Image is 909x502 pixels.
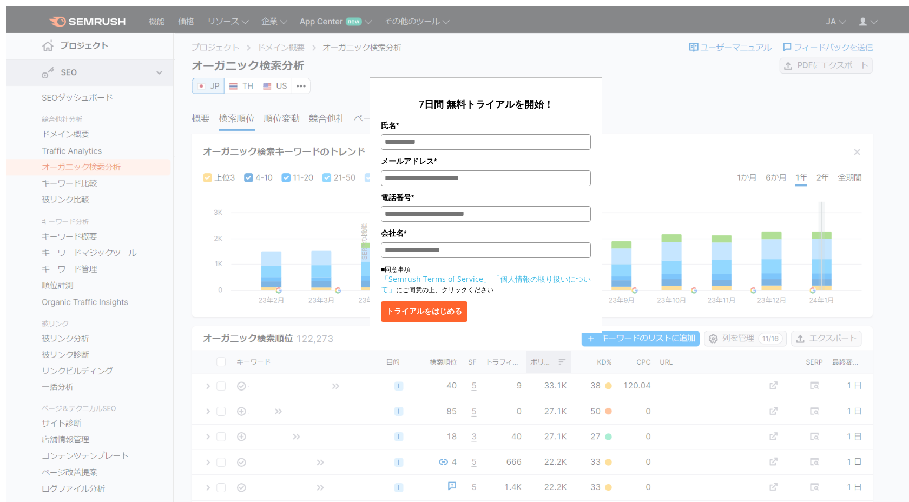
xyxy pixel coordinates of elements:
[381,155,591,167] label: メールアドレス*
[381,301,467,322] button: トライアルをはじめる
[381,265,591,295] p: ■同意事項 にご同意の上、クリックください
[381,274,491,284] a: 「Semrush Terms of Service」
[381,191,591,203] label: 電話番号*
[419,97,554,110] span: 7日間 無料トライアルを開始！
[381,274,591,294] a: 「個人情報の取り扱いについて」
